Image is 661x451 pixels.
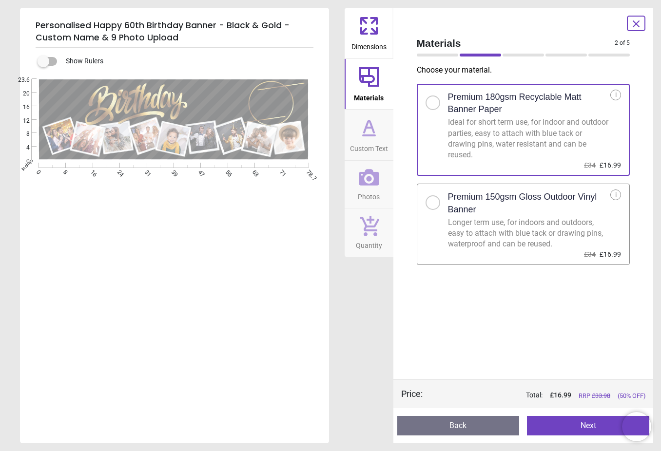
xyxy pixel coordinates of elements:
[351,38,387,52] span: Dimensions
[448,217,611,250] div: Longer term use, for indoors and outdoors, easy to attach with blue tack or drawing pins, waterpr...
[36,16,313,48] h5: Personalised Happy 60th Birthday Banner - Black & Gold - Custom Name & 9 Photo Upload
[592,392,610,399] span: £ 33.98
[354,89,384,103] span: Materials
[11,90,30,98] span: 20
[584,161,596,169] span: £34
[401,388,423,400] div: Price :
[554,391,571,399] span: 16.99
[417,36,615,50] span: Materials
[345,161,393,208] button: Photos
[345,8,393,58] button: Dimensions
[615,39,630,47] span: 2 of 5
[350,139,388,154] span: Custom Text
[345,59,393,110] button: Materials
[610,90,621,100] div: i
[11,157,30,166] span: 0
[43,56,329,67] div: Show Rulers
[584,250,596,258] span: £34
[610,189,621,200] div: i
[550,391,571,400] span: £
[527,416,649,435] button: Next
[417,65,638,75] p: Choose your material .
[448,117,611,161] div: Ideal for short term use, for indoor and outdoor parties, easy to attach with blue tack or drawin...
[448,191,611,215] h2: Premium 150gsm Gloss Outdoor Vinyl Banner
[397,416,520,435] button: Back
[11,117,30,125] span: 12
[11,103,30,112] span: 16
[356,236,382,251] span: Quantity
[11,76,30,84] span: 23.6
[345,208,393,257] button: Quantity
[345,110,393,160] button: Custom Text
[448,91,611,115] h2: Premium 180gsm Recyclable Matt Banner Paper
[437,391,646,400] div: Total:
[622,412,651,441] iframe: Brevo live chat
[11,144,30,152] span: 4
[579,392,610,400] span: RRP
[618,392,645,400] span: (50% OFF)
[358,188,380,202] span: Photos
[11,130,30,138] span: 8
[600,161,621,169] span: £16.99
[600,250,621,258] span: £16.99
